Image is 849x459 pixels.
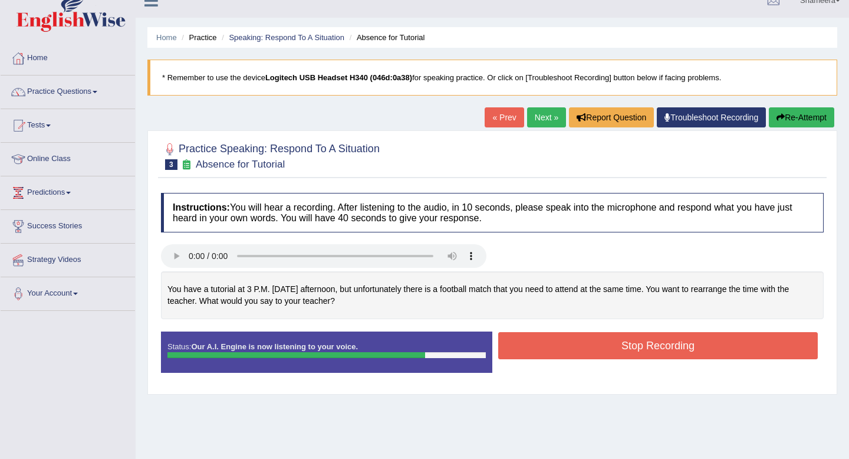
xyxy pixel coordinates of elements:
a: Tests [1,109,135,139]
small: Absence for Tutorial [196,159,285,170]
button: Re-Attempt [769,107,834,127]
div: Status: [161,332,492,373]
blockquote: * Remember to use the device for speaking practice. Or click on [Troubleshoot Recording] button b... [147,60,837,96]
a: Online Class [1,143,135,172]
span: 3 [165,159,177,170]
small: Exam occurring question [180,159,193,171]
a: Predictions [1,176,135,206]
b: Instructions: [173,202,230,212]
a: Success Stories [1,210,135,240]
h2: Practice Speaking: Respond To A Situation [161,140,380,170]
button: Stop Recording [498,332,818,359]
a: « Prev [485,107,524,127]
div: You have a tutorial at 3 P.M. [DATE] afternoon, but unfortunately there is a football match that ... [161,271,824,319]
a: Troubleshoot Recording [657,107,766,127]
a: Your Account [1,277,135,307]
a: Home [1,42,135,71]
a: Next » [527,107,566,127]
li: Practice [179,32,216,43]
a: Practice Questions [1,76,135,105]
h4: You will hear a recording. After listening to the audio, in 10 seconds, please speak into the mic... [161,193,824,232]
button: Report Question [569,107,654,127]
strong: Our A.I. Engine is now listening to your voice. [191,342,358,351]
a: Strategy Videos [1,244,135,273]
a: Home [156,33,177,42]
a: Speaking: Respond To A Situation [229,33,344,42]
li: Absence for Tutorial [347,32,425,43]
b: Logitech USB Headset H340 (046d:0a38) [265,73,412,82]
